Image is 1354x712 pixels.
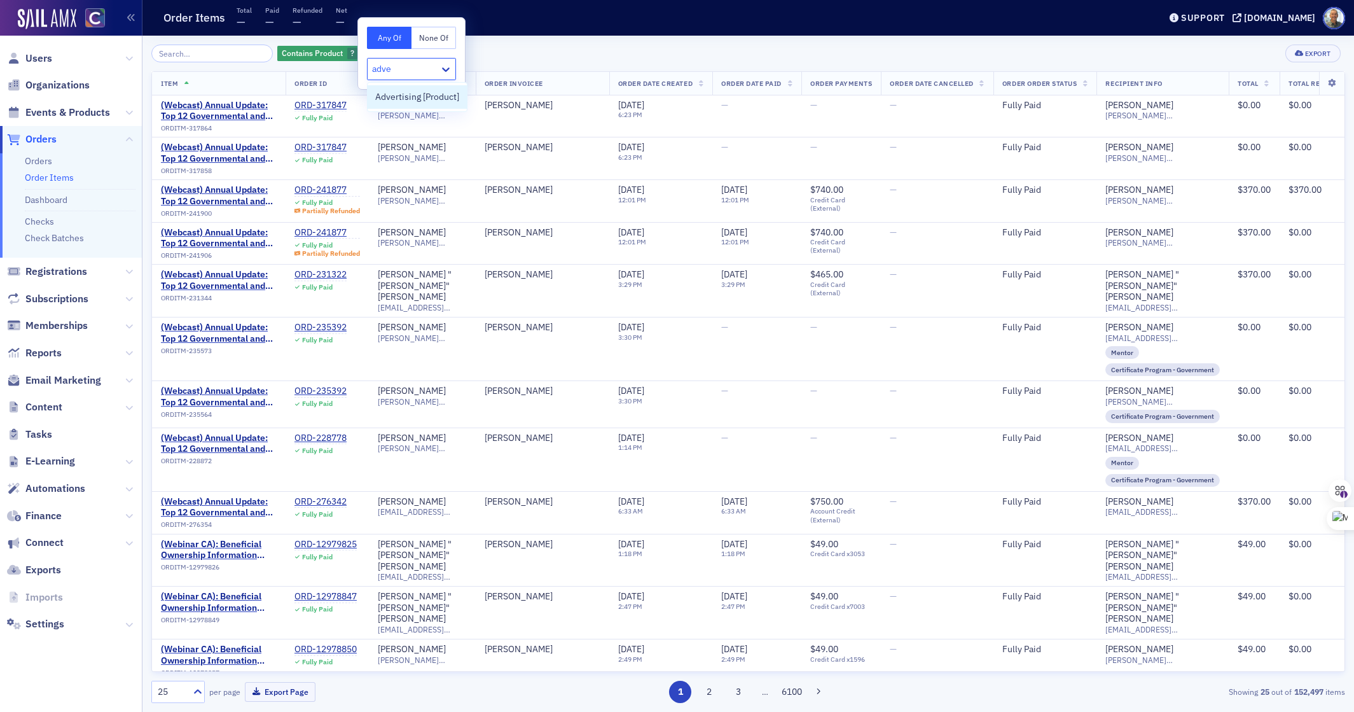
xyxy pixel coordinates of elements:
span: Events & Products [25,106,110,120]
span: Advertising [Product] [375,90,459,104]
span: Exports [25,563,61,577]
span: Subscriptions [25,292,88,306]
span: Email Marketing [25,373,101,387]
span: Tasks [25,428,52,442]
a: Email Marketing [7,373,101,387]
a: Tasks [7,428,52,442]
a: View Homepage [76,8,105,30]
span: Finance [25,509,62,523]
a: Checks [25,216,54,227]
span: Reports [25,346,62,360]
a: E-Learning [7,454,75,468]
a: Reports [7,346,62,360]
a: Check Batches [25,232,84,244]
a: Memberships [7,319,88,333]
span: Content [25,400,62,414]
a: Orders [7,132,57,146]
a: Subscriptions [7,292,88,306]
span: Registrations [25,265,87,279]
span: Memberships [25,319,88,333]
a: Users [7,52,52,66]
span: Orders [25,132,57,146]
img: SailAMX [85,8,105,28]
a: Order Items [25,172,74,183]
span: Automations [25,482,85,496]
a: Dashboard [25,194,67,206]
a: Registrations [7,265,87,279]
span: Connect [25,536,64,550]
span: Settings [25,617,64,631]
a: Imports [7,590,63,604]
button: Any Of [367,27,411,49]
a: Exports [7,563,61,577]
a: Connect [7,536,64,550]
img: SailAMX [18,9,76,29]
span: Imports [25,590,63,604]
span: Organizations [25,78,90,92]
a: Organizations [7,78,90,92]
a: Finance [7,509,62,523]
span: E-Learning [25,454,75,468]
a: Content [7,400,62,414]
a: Settings [7,617,64,631]
span: Users [25,52,52,66]
a: Events & Products [7,106,110,120]
button: None Of [411,27,456,49]
a: Orders [25,155,52,167]
a: Automations [7,482,85,496]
